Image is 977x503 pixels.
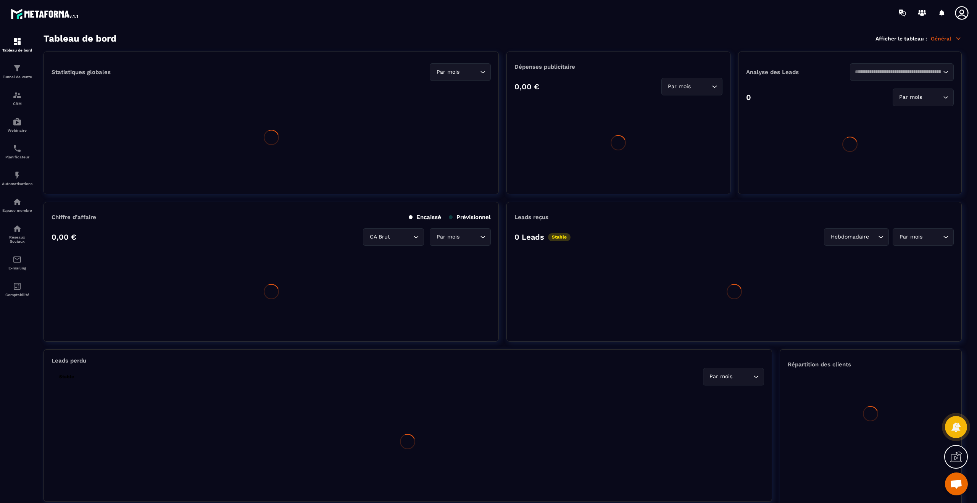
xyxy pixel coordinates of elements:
p: Leads reçus [514,214,548,221]
img: automations [13,171,22,180]
p: Planificateur [2,155,32,159]
p: Stable [548,233,571,241]
a: formationformationTunnel de vente [2,58,32,85]
span: CA Brut [368,233,392,241]
p: Tableau de bord [2,48,32,52]
p: Réseaux Sociaux [2,235,32,243]
p: 0 [746,93,751,102]
img: formation [13,37,22,46]
div: Search for option [893,228,954,246]
div: Search for option [430,228,491,246]
span: Hebdomadaire [829,233,871,241]
a: automationsautomationsWebinaire [2,111,32,138]
p: 0,00 € [514,82,539,91]
span: Par mois [898,233,924,241]
p: Leads perdu [52,357,86,364]
p: Général [931,35,962,42]
img: automations [13,117,22,126]
a: accountantaccountantComptabilité [2,276,32,303]
p: Encaissé [409,214,441,221]
span: Par mois [435,233,461,241]
p: Comptabilité [2,293,32,297]
p: Analyse des Leads [746,69,850,76]
div: Search for option [430,63,491,81]
a: Open chat [945,472,968,495]
div: Search for option [850,63,954,81]
span: Par mois [666,82,693,91]
a: automationsautomationsAutomatisations [2,165,32,192]
input: Search for option [871,233,876,241]
div: Search for option [824,228,889,246]
div: Search for option [703,368,764,385]
h3: Tableau de bord [44,33,116,44]
img: accountant [13,282,22,291]
p: Afficher le tableau : [875,35,927,42]
img: scheduler [13,144,22,153]
div: Search for option [363,228,424,246]
a: formationformationTableau de bord [2,31,32,58]
input: Search for option [734,372,751,381]
p: Dépenses publicitaire [514,63,722,70]
p: CRM [2,102,32,106]
p: E-mailing [2,266,32,270]
div: Search for option [661,78,722,95]
input: Search for option [855,68,941,76]
p: Statistiques globales [52,69,111,76]
img: formation [13,64,22,73]
input: Search for option [693,82,710,91]
a: social-networksocial-networkRéseaux Sociaux [2,218,32,249]
img: formation [13,90,22,100]
a: formationformationCRM [2,85,32,111]
p: Tunnel de vente [2,75,32,79]
p: Espace membre [2,208,32,213]
img: email [13,255,22,264]
p: Automatisations [2,182,32,186]
p: 0 Leads [514,232,544,242]
img: social-network [13,224,22,233]
a: automationsautomationsEspace membre [2,192,32,218]
p: Prévisionnel [449,214,491,221]
p: Chiffre d’affaire [52,214,96,221]
p: Webinaire [2,128,32,132]
input: Search for option [461,233,478,241]
a: schedulerschedulerPlanificateur [2,138,32,165]
span: Par mois [898,93,924,102]
input: Search for option [461,68,478,76]
input: Search for option [924,93,941,102]
img: automations [13,197,22,206]
img: logo [11,7,79,21]
p: 0,00 € [52,232,76,242]
p: Stable [55,373,78,381]
span: Par mois [708,372,734,381]
input: Search for option [924,233,941,241]
input: Search for option [392,233,411,241]
a: emailemailE-mailing [2,249,32,276]
div: Search for option [893,89,954,106]
p: Répartition des clients [788,361,954,368]
span: Par mois [435,68,461,76]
